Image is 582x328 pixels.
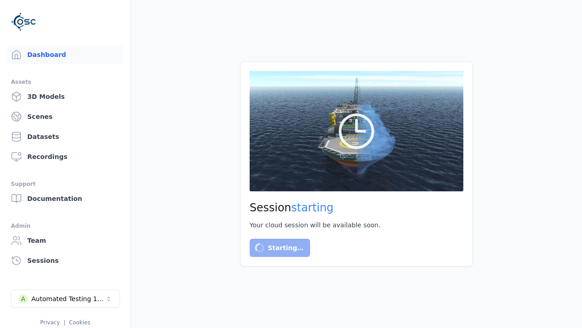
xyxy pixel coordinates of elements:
[64,319,65,326] span: |
[31,294,105,303] div: Automated Testing 1 - Playwright
[7,251,123,270] a: Sessions
[19,294,28,303] div: A
[7,190,123,208] a: Documentation
[250,200,463,215] h2: Session
[7,148,123,166] a: Recordings
[250,220,463,230] div: Your cloud session will be available soon.
[7,128,123,146] a: Datasets
[69,319,90,326] a: Cookies
[11,179,120,190] div: Support
[7,87,123,106] a: 3D Models
[11,77,120,87] div: Assets
[11,9,36,35] img: Logo
[7,46,123,64] a: Dashboard
[40,319,60,326] a: Privacy
[11,220,120,231] div: Admin
[7,231,123,250] a: Team
[291,201,334,214] span: starting
[7,108,123,126] a: Scenes
[11,290,120,308] button: Select a workspace
[250,239,310,257] button: Starting…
